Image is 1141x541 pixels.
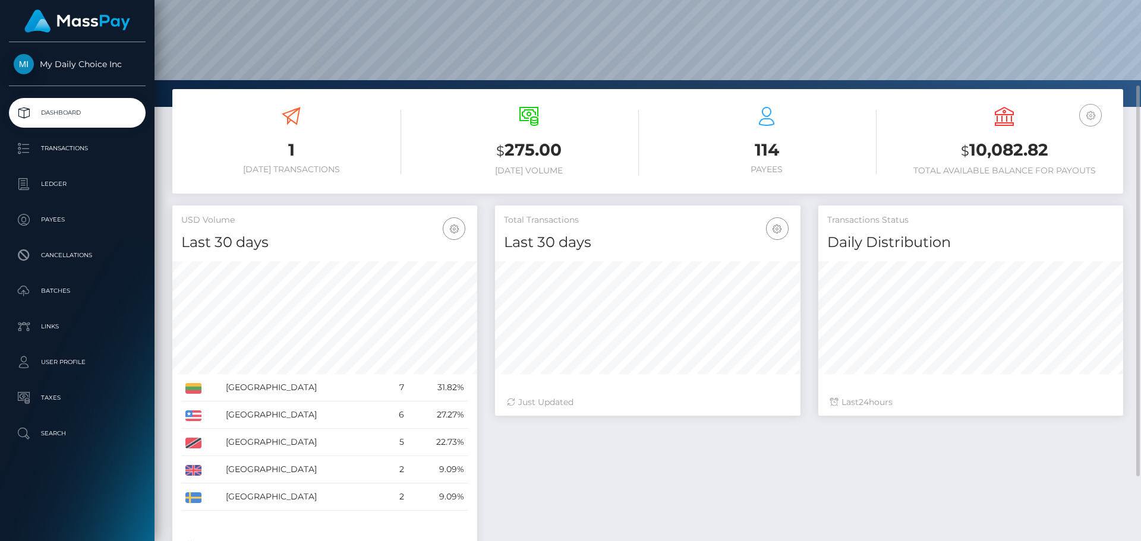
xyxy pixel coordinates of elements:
[961,143,969,159] small: $
[9,59,146,69] span: My Daily Choice Inc
[181,214,468,226] h5: USD Volume
[185,492,201,503] img: SE.png
[408,483,468,511] td: 9.09%
[222,456,386,483] td: [GEOGRAPHIC_DATA]
[185,383,201,394] img: LT.png
[894,138,1114,163] h3: 10,082.82
[386,483,408,511] td: 2
[9,241,146,270] a: Cancellations
[14,353,141,371] p: User Profile
[14,425,141,442] p: Search
[386,374,408,401] td: 7
[14,175,141,193] p: Ledger
[9,134,146,163] a: Transactions
[9,419,146,448] a: Search
[830,396,1111,409] div: Last hours
[181,138,401,162] h3: 1
[185,438,201,448] img: TT.png
[496,143,505,159] small: $
[419,138,639,163] h3: 275.00
[386,456,408,483] td: 2
[14,140,141,157] p: Transactions
[14,282,141,300] p: Batches
[14,211,141,229] p: Payees
[657,138,877,162] h3: 114
[14,246,141,264] p: Cancellations
[827,232,1114,253] h4: Daily Distribution
[9,98,146,128] a: Dashboard
[185,465,201,476] img: GB.png
[14,104,141,122] p: Dashboard
[222,401,386,429] td: [GEOGRAPHIC_DATA]
[222,429,386,456] td: [GEOGRAPHIC_DATA]
[9,276,146,306] a: Batches
[504,214,791,226] h5: Total Transactions
[386,401,408,429] td: 6
[14,318,141,336] p: Links
[408,401,468,429] td: 27.27%
[419,166,639,176] h6: [DATE] Volume
[14,54,34,74] img: My Daily Choice Inc
[827,214,1114,226] h5: Transactions Status
[9,312,146,341] a: Links
[408,456,468,483] td: 9.09%
[14,389,141,407] p: Taxes
[181,232,468,253] h4: Last 30 days
[222,483,386,511] td: [GEOGRAPHIC_DATA]
[386,429,408,456] td: 5
[9,347,146,377] a: User Profile
[9,205,146,235] a: Payees
[504,232,791,253] h4: Last 30 days
[24,10,130,33] img: MassPay Logo
[657,164,877,175] h6: Payees
[408,374,468,401] td: 31.82%
[222,374,386,401] td: [GEOGRAPHIC_DATA]
[859,397,869,407] span: 24
[408,429,468,456] td: 22.73%
[894,166,1114,176] h6: Total Available Balance for Payouts
[181,164,401,175] h6: [DATE] Transactions
[9,169,146,199] a: Ledger
[185,410,201,421] img: US.png
[507,396,788,409] div: Just Updated
[9,383,146,413] a: Taxes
